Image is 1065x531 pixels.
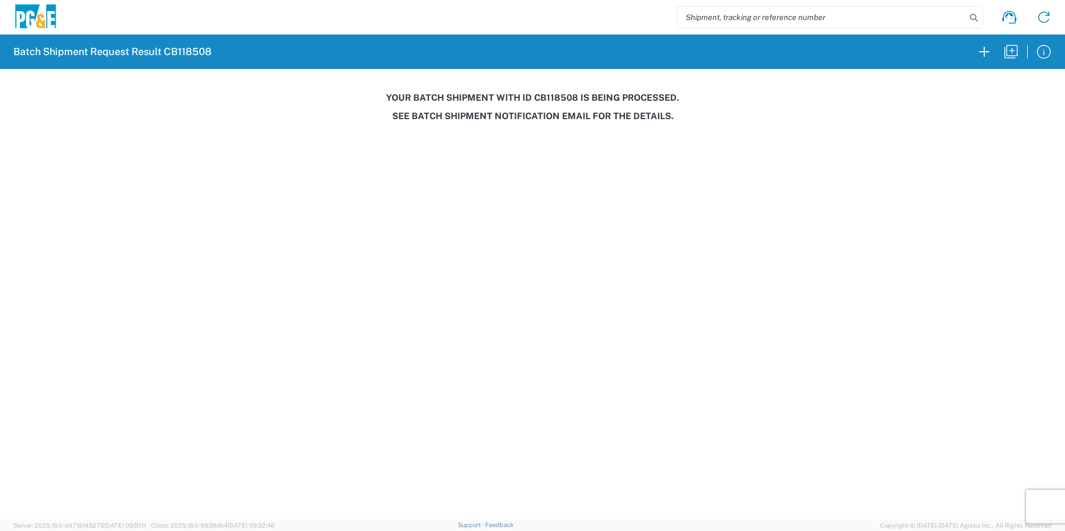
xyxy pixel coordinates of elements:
a: Feedback [485,522,514,528]
h3: See Batch Shipment Notification email for the details. [8,111,1057,121]
h3: Your batch shipment with id CB118508 is being processed. [8,92,1057,103]
span: [DATE] 09:32:48 [228,522,275,529]
span: Server: 2025.18.0-dd719145275 [13,522,146,529]
span: Copyright © [DATE]-[DATE] Agistix Inc., All Rights Reserved [880,520,1052,530]
span: [DATE] 09:51:11 [104,522,146,529]
img: pge [13,4,58,31]
h2: Batch Shipment Request Result CB118508 [13,45,212,58]
a: Support [458,522,486,528]
span: Client: 2025.18.0-9839db4 [151,522,275,529]
input: Shipment, tracking or reference number [677,7,966,28]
